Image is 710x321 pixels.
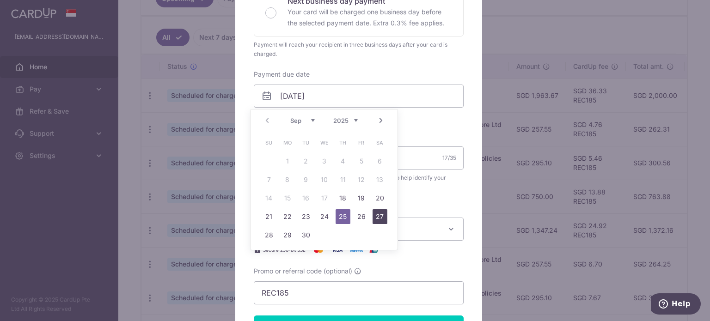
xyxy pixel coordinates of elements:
a: 22 [280,209,295,224]
a: 24 [317,209,332,224]
a: 19 [354,191,369,206]
p: Your card will be charged one business day before the selected payment date. Extra 0.3% fee applies. [288,6,452,29]
div: 17/35 [442,153,456,163]
a: 26 [354,209,369,224]
div: Payment will reach your recipient in three business days after your card is charged. [254,40,464,59]
a: Next [375,115,386,126]
input: DD / MM / YYYY [254,85,464,108]
a: 27 [373,209,387,224]
label: Payment due date [254,70,310,79]
span: Promo or referral code (optional) [254,266,352,276]
a: 28 [262,228,276,242]
span: Thursday [336,135,350,150]
a: 18 [336,191,350,206]
a: 25 [336,209,350,224]
span: Friday [354,135,369,150]
span: Sunday [262,135,276,150]
span: Saturday [373,135,387,150]
a: 30 [299,228,313,242]
a: 21 [262,209,276,224]
a: 29 [280,228,295,242]
iframe: Opens a widget where you can find more information [651,293,701,316]
a: 23 [299,209,313,224]
span: Monday [280,135,295,150]
span: Tuesday [299,135,313,150]
a: 20 [373,191,387,206]
span: Wednesday [317,135,332,150]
